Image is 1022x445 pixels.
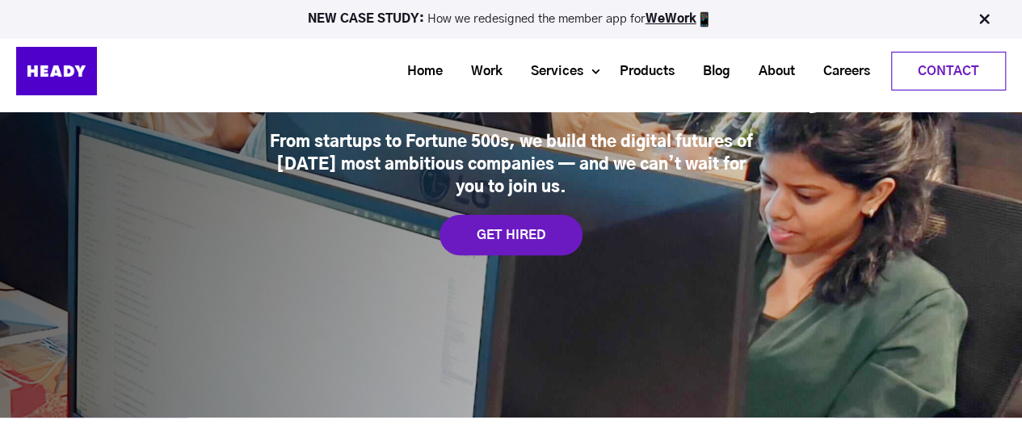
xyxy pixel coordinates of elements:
[387,57,451,86] a: Home
[511,57,591,86] a: Services
[308,13,427,25] strong: NEW CASE STUDY:
[261,131,762,199] div: From startups to Fortune 500s, we build the digital futures of [DATE] most ambitious companies — ...
[696,11,713,27] img: app emoji
[976,11,992,27] img: Close Bar
[646,13,696,25] a: WeWork
[16,47,97,95] img: Heady_Logo_Web-01 (1)
[440,215,582,255] a: GET HIRED
[7,11,1015,27] p: How we redesigned the member app for
[599,57,683,86] a: Products
[137,52,1006,90] div: Navigation Menu
[892,52,1005,90] a: Contact
[683,57,738,86] a: Blog
[738,57,803,86] a: About
[803,57,878,86] a: Careers
[451,57,511,86] a: Work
